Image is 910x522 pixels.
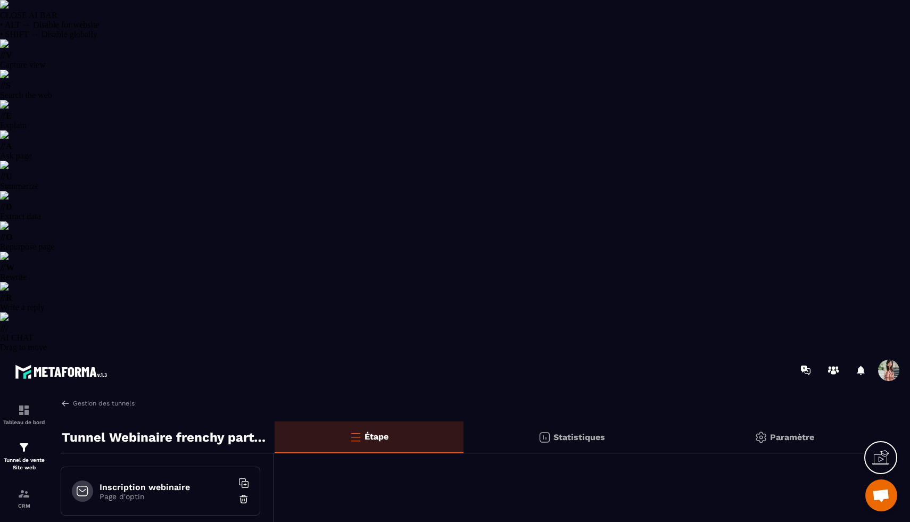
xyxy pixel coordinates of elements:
[365,432,388,442] p: Étape
[3,419,45,425] p: Tableau de bord
[755,431,767,444] img: setting-gr.5f69749f.svg
[61,399,70,408] img: arrow
[3,479,45,517] a: formationformationCRM
[18,487,30,500] img: formation
[62,427,267,448] p: Tunnel Webinaire frenchy partners
[15,362,111,382] img: logo
[3,503,45,509] p: CRM
[3,433,45,479] a: formationformationTunnel de vente Site web
[100,492,233,501] p: Page d'optin
[553,432,605,442] p: Statistiques
[61,399,135,408] a: Gestion des tunnels
[538,431,551,444] img: stats.20deebd0.svg
[18,404,30,417] img: formation
[238,494,249,504] img: trash
[3,457,45,471] p: Tunnel de vente Site web
[3,396,45,433] a: formationformationTableau de bord
[349,430,362,443] img: bars-o.4a397970.svg
[18,441,30,454] img: formation
[100,482,233,492] h6: Inscription webinaire
[865,479,897,511] div: Ouvrir le chat
[770,432,814,442] p: Paramètre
